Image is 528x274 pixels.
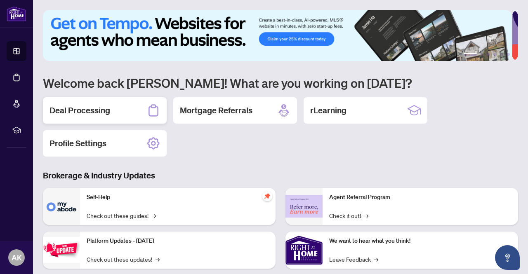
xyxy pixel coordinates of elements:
button: 4 [493,53,497,56]
img: Slide 0 [43,10,512,61]
img: Self-Help [43,188,80,225]
p: We want to hear what you think! [329,237,511,246]
button: Open asap [495,245,520,270]
button: 6 [507,53,510,56]
h1: Welcome back [PERSON_NAME]! What are you working on [DATE]? [43,75,518,91]
h2: Profile Settings [49,138,106,149]
span: → [374,255,378,264]
span: → [364,211,368,220]
button: 1 [464,53,477,56]
h2: Deal Processing [49,105,110,116]
span: AK [12,252,22,263]
img: Agent Referral Program [285,195,323,218]
a: Check out these updates!→ [87,255,160,264]
p: Platform Updates - [DATE] [87,237,269,246]
span: → [152,211,156,220]
img: logo [7,6,26,21]
button: 3 [487,53,490,56]
p: Self-Help [87,193,269,202]
img: We want to hear what you think! [285,232,323,269]
a: Leave Feedback→ [329,255,378,264]
a: Check it out!→ [329,211,368,220]
span: → [156,255,160,264]
img: Platform Updates - July 21, 2025 [43,237,80,263]
p: Agent Referral Program [329,193,511,202]
h2: Mortgage Referrals [180,105,252,116]
h3: Brokerage & Industry Updates [43,170,518,181]
a: Check out these guides!→ [87,211,156,220]
span: pushpin [262,191,272,201]
button: 2 [480,53,483,56]
button: 5 [500,53,503,56]
h2: rLearning [310,105,346,116]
